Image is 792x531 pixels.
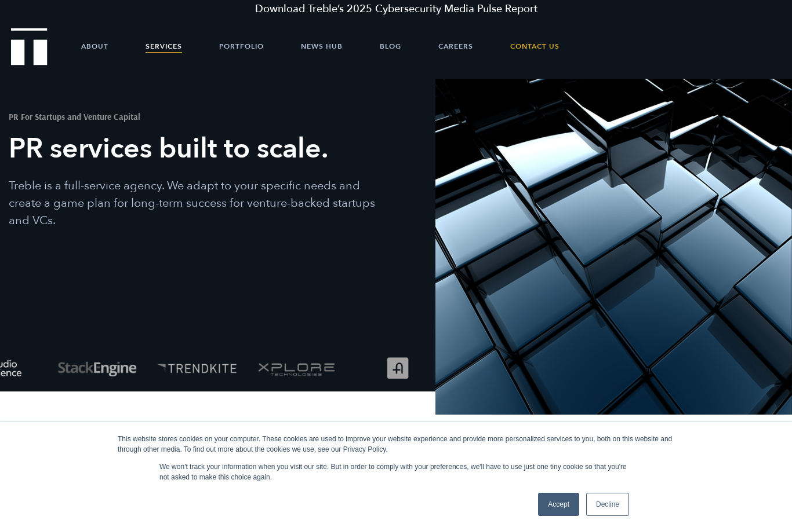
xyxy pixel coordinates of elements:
[219,29,264,64] a: Portfolio
[9,177,376,229] p: Treble is a full-service agency. We adapt to your specific needs and create a game plan for long-...
[9,112,376,121] h2: PR For Startups and Venture Capital
[150,345,244,391] img: TrendKite logo
[349,345,443,391] img: Addvocate logo
[301,29,343,64] a: News Hub
[249,345,343,391] img: XPlore logo
[586,493,629,516] a: Decline
[538,493,579,516] a: Accept
[12,29,46,64] a: Treble Homepage
[146,29,182,64] a: Services
[510,29,560,64] a: Contact Us
[118,434,674,455] div: This website stores cookies on your computer. These cookies are used to improve your website expe...
[159,462,633,482] p: We won't track your information when you visit our site. But in order to comply with your prefere...
[380,29,401,64] a: Blog
[11,28,48,65] img: Treble logo
[50,345,144,391] img: StackEngine logo
[9,131,376,167] h1: PR services built to scale.
[438,29,473,64] a: Careers
[81,29,108,64] a: About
